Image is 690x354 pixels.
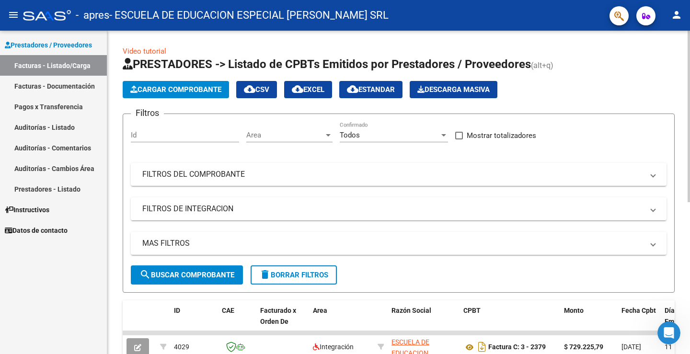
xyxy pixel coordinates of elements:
[347,85,395,94] span: Estandar
[256,300,309,343] datatable-header-cell: Facturado x Orden De
[410,81,497,98] button: Descarga Masiva
[142,238,644,249] mat-panel-title: MAS FILTROS
[417,85,490,94] span: Descarga Masiva
[467,130,536,141] span: Mostrar totalizadores
[123,47,166,56] a: Video tutorial
[259,271,328,279] span: Borrar Filtros
[131,197,667,220] mat-expansion-panel-header: FILTROS DE INTEGRACION
[292,85,324,94] span: EXCEL
[564,343,603,351] strong: $ 729.225,79
[174,343,189,351] span: 4029
[123,57,531,71] span: PRESTADORES -> Listado de CPBTs Emitidos por Prestadores / Proveedores
[76,5,109,26] span: - apres
[621,343,641,351] span: [DATE]
[123,81,229,98] button: Cargar Comprobante
[339,81,402,98] button: Estandar
[244,85,269,94] span: CSV
[564,307,584,314] span: Monto
[131,106,164,120] h3: Filtros
[260,307,296,325] span: Facturado x Orden De
[222,307,234,314] span: CAE
[236,81,277,98] button: CSV
[347,83,358,95] mat-icon: cloud_download
[284,81,332,98] button: EXCEL
[309,300,374,343] datatable-header-cell: Area
[313,343,354,351] span: Integración
[313,307,327,314] span: Area
[560,300,618,343] datatable-header-cell: Monto
[131,163,667,186] mat-expansion-panel-header: FILTROS DEL COMPROBANTE
[410,81,497,98] app-download-masive: Descarga masiva de comprobantes (adjuntos)
[139,269,151,280] mat-icon: search
[657,321,680,344] iframe: Intercom live chat
[109,5,389,26] span: - ESCUELA DE EDUCACION ESPECIAL [PERSON_NAME] SRL
[170,300,218,343] datatable-header-cell: ID
[671,9,682,21] mat-icon: person
[531,61,553,70] span: (alt+q)
[292,83,303,95] mat-icon: cloud_download
[618,300,661,343] datatable-header-cell: Fecha Cpbt
[246,131,324,139] span: Area
[5,225,68,236] span: Datos de contacto
[460,300,560,343] datatable-header-cell: CPBT
[174,307,180,314] span: ID
[142,204,644,214] mat-panel-title: FILTROS DE INTEGRACION
[388,300,460,343] datatable-header-cell: Razón Social
[131,265,243,285] button: Buscar Comprobante
[5,205,49,215] span: Instructivos
[8,9,19,21] mat-icon: menu
[463,307,481,314] span: CPBT
[259,269,271,280] mat-icon: delete
[131,232,667,255] mat-expansion-panel-header: MAS FILTROS
[139,271,234,279] span: Buscar Comprobante
[488,343,546,351] strong: Factura C: 3 - 2379
[218,300,256,343] datatable-header-cell: CAE
[665,343,672,351] span: 11
[5,40,92,50] span: Prestadores / Proveedores
[244,83,255,95] mat-icon: cloud_download
[251,265,337,285] button: Borrar Filtros
[130,85,221,94] span: Cargar Comprobante
[391,307,431,314] span: Razón Social
[621,307,656,314] span: Fecha Cpbt
[142,169,644,180] mat-panel-title: FILTROS DEL COMPROBANTE
[340,131,360,139] span: Todos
